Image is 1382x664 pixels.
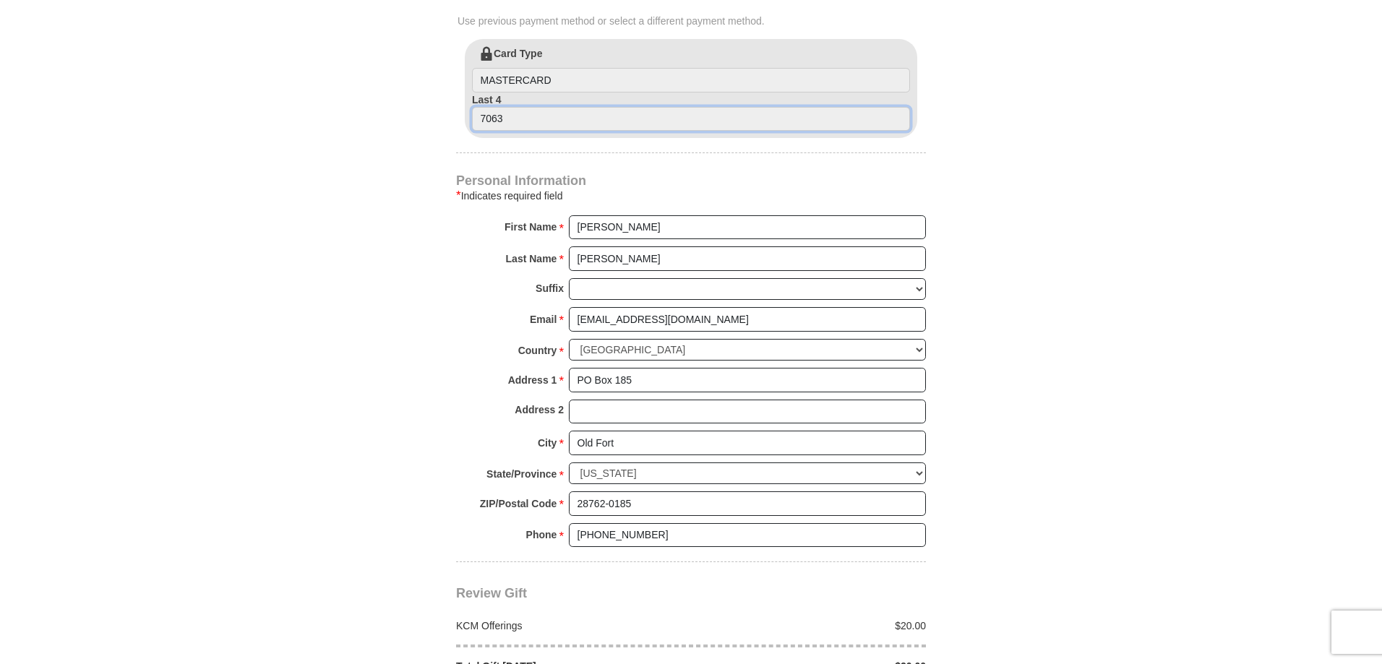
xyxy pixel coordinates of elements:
[456,175,926,186] h4: Personal Information
[480,493,557,514] strong: ZIP/Postal Code
[472,107,910,131] input: Last 4
[530,309,557,329] strong: Email
[472,46,910,92] label: Card Type
[456,187,926,204] div: Indicates required field
[458,14,927,28] span: Use previous payment method or select a different payment method.
[449,618,692,633] div: KCM Offerings
[486,464,557,484] strong: State/Province
[691,618,934,633] div: $20.00
[508,370,557,390] strong: Address 1
[518,340,557,361] strong: Country
[505,217,557,237] strong: First Name
[472,92,910,131] label: Last 4
[526,525,557,545] strong: Phone
[536,278,564,298] strong: Suffix
[515,400,564,420] strong: Address 2
[472,68,910,92] input: Card Type
[506,249,557,269] strong: Last Name
[538,433,557,453] strong: City
[456,586,527,600] span: Review Gift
